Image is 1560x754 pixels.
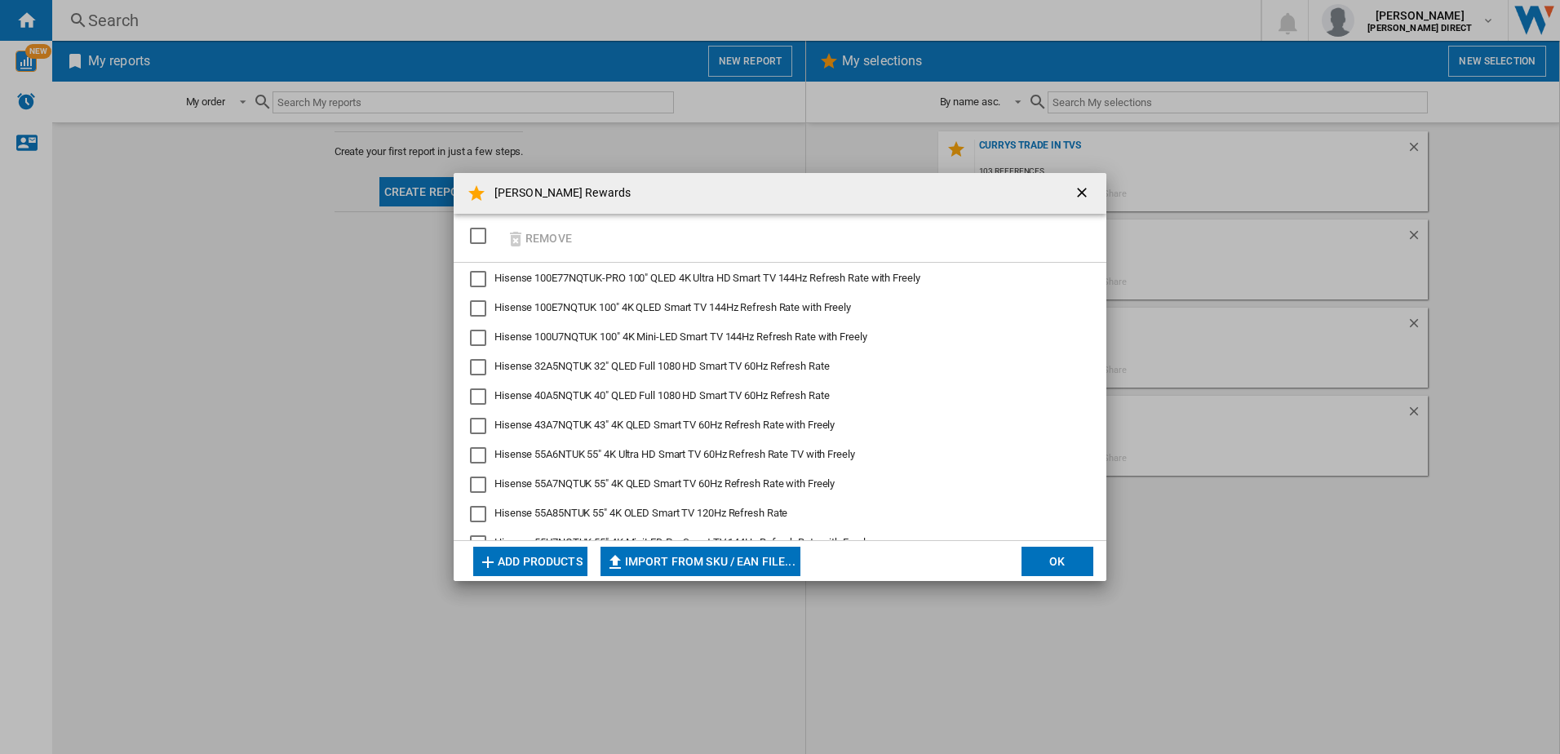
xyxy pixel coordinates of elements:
[470,447,1077,463] md-checkbox: Hisense 55A6NTUK 55" 4K Ultra HD Smart TV 60Hz Refresh Rate TV with Freely
[470,271,1077,287] md-checkbox: Hisense 100E77NQTUK-PRO 100" QLED 4K Ultra HD Smart TV 144Hz Refresh Rate with Freely
[494,389,829,401] span: Hisense 40A5NQTUK 40" QLED Full 1080 HD Smart TV 60Hz Refresh Rate
[473,547,587,576] button: Add products
[601,547,800,576] button: Import from SKU / EAN file...
[494,419,835,431] span: Hisense 43A7NQTUK 43" 4K QLED Smart TV 60Hz Refresh Rate with Freely
[494,360,829,372] span: Hisense 32A5NQTUK 32" QLED Full 1080 HD Smart TV 60Hz Refresh Rate
[470,330,1077,346] md-checkbox: Hisense 100U7NQTUK 100" 4K Mini-LED Smart TV 144Hz Refresh Rate with Freely
[470,388,1077,405] md-checkbox: Hisense 40A5NQTUK 40" QLED Full 1080 HD Smart TV 60Hz Refresh Rate
[470,359,1077,375] md-checkbox: Hisense 32A5NQTUK 32" QLED Full 1080 HD Smart TV 60Hz Refresh Rate
[470,300,1077,317] md-checkbox: Hisense 100E7NQTUK 100" 4K QLED Smart TV 144Hz Refresh Rate with Freely
[494,272,920,284] span: Hisense 100E77NQTUK-PRO 100" QLED 4K Ultra HD Smart TV 144Hz Refresh Rate with Freely
[470,477,1077,493] md-checkbox: Hisense 55A7NQTUK 55" 4K QLED Smart TV 60Hz Refresh Rate with Freely
[1074,184,1093,204] ng-md-icon: getI18NText('BUTTONS.CLOSE_DIALOG')
[501,219,577,257] button: Remove
[494,536,870,548] span: Hisense 55U7NQTUK 55" 4K MiniLED Pro Smart TV 144Hz Refresh Rate with Freely
[486,185,631,202] h4: [PERSON_NAME] Rewards
[494,507,787,519] span: Hisense 55A85NTUK 55" 4K OLED Smart TV 120Hz Refresh Rate
[470,222,494,249] md-checkbox: SELECTIONS.EDITION_POPUP.SELECT_DESELECT
[1022,547,1093,576] button: OK
[470,535,1077,552] md-checkbox: Hisense 55U7NQTUK 55" 4K MiniLED Pro Smart TV 144Hz Refresh Rate with Freely
[494,301,851,313] span: Hisense 100E7NQTUK 100" 4K QLED Smart TV 144Hz Refresh Rate with Freely
[494,448,855,460] span: Hisense 55A6NTUK 55" 4K Ultra HD Smart TV 60Hz Refresh Rate TV with Freely
[470,418,1077,434] md-checkbox: Hisense 43A7NQTUK 43" 4K QLED Smart TV 60Hz Refresh Rate with Freely
[470,506,1077,522] md-checkbox: Hisense 55A85NTUK 55" 4K OLED Smart TV 120Hz Refresh Rate
[494,477,835,490] span: Hisense 55A7NQTUK 55" 4K QLED Smart TV 60Hz Refresh Rate with Freely
[1067,177,1100,210] button: getI18NText('BUTTONS.CLOSE_DIALOG')
[494,330,867,343] span: Hisense 100U7NQTUK 100" 4K Mini-LED Smart TV 144Hz Refresh Rate with Freely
